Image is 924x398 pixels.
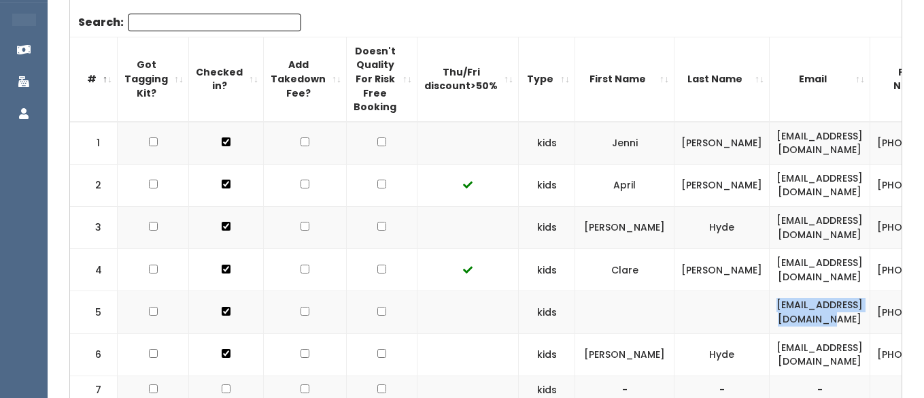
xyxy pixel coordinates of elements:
input: Search: [128,14,301,31]
td: [EMAIL_ADDRESS][DOMAIN_NAME] [770,249,870,291]
label: Search: [78,14,301,31]
td: [PERSON_NAME] [674,164,770,206]
td: kids [519,249,575,291]
td: Clare [575,249,674,291]
th: First Name: activate to sort column ascending [575,37,674,121]
td: kids [519,207,575,249]
td: 4 [70,249,118,291]
th: Thu/Fri discount&gt;50%: activate to sort column ascending [417,37,519,121]
td: kids [519,122,575,165]
td: Hyde [674,207,770,249]
td: 1 [70,122,118,165]
td: [EMAIL_ADDRESS][DOMAIN_NAME] [770,164,870,206]
th: Doesn't Quality For Risk Free Booking : activate to sort column ascending [347,37,417,121]
th: Type: activate to sort column ascending [519,37,575,121]
td: [EMAIL_ADDRESS][DOMAIN_NAME] [770,207,870,249]
td: kids [519,333,575,376]
td: Hyde [674,333,770,376]
td: kids [519,164,575,206]
td: [EMAIL_ADDRESS][DOMAIN_NAME] [770,333,870,376]
td: 2 [70,164,118,206]
td: 6 [70,333,118,376]
td: [EMAIL_ADDRESS][DOMAIN_NAME] [770,122,870,165]
th: Checked in?: activate to sort column ascending [189,37,264,121]
td: [PERSON_NAME] [575,333,674,376]
td: Jenni [575,122,674,165]
th: Last Name: activate to sort column ascending [674,37,770,121]
td: April [575,164,674,206]
th: Add Takedown Fee?: activate to sort column ascending [264,37,347,121]
td: kids [519,291,575,333]
td: [EMAIL_ADDRESS][DOMAIN_NAME] [770,291,870,333]
td: 3 [70,207,118,249]
td: [PERSON_NAME] [674,249,770,291]
th: Email: activate to sort column ascending [770,37,870,121]
th: #: activate to sort column descending [70,37,118,121]
th: Got Tagging Kit?: activate to sort column ascending [118,37,189,121]
td: 5 [70,291,118,333]
td: [PERSON_NAME] [575,207,674,249]
td: [PERSON_NAME] [674,122,770,165]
